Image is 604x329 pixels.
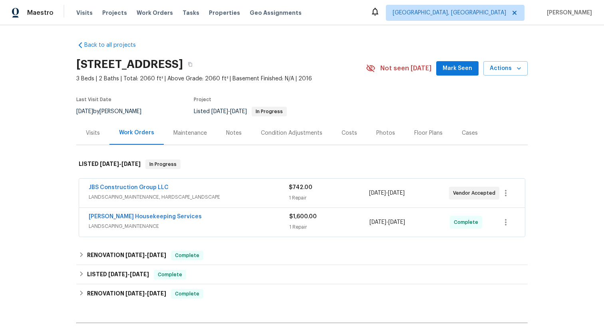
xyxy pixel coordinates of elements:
span: $1,600.00 [289,214,317,219]
span: [DATE] [388,219,405,225]
span: LANDSCAPING_MAINTENANCE, HARDSCAPE_LANDSCAPE [89,193,289,201]
div: LISTED [DATE]-[DATE]Complete [76,265,528,284]
span: Listed [194,109,287,114]
span: Complete [172,290,203,298]
span: Not seen [DATE] [380,64,431,72]
span: [DATE] [125,252,145,258]
a: JBS Construction Group LLC [89,185,169,190]
span: [GEOGRAPHIC_DATA], [GEOGRAPHIC_DATA] [393,9,506,17]
span: Geo Assignments [250,9,302,17]
span: [DATE] [130,271,149,277]
span: Properties [209,9,240,17]
span: Maestro [27,9,54,17]
div: Notes [226,129,242,137]
span: Vendor Accepted [453,189,499,197]
span: [DATE] [370,219,386,225]
span: Work Orders [137,9,173,17]
span: [DATE] [388,190,405,196]
span: [DATE] [211,109,228,114]
span: Project [194,97,211,102]
span: - [211,109,247,114]
div: Floor Plans [414,129,443,137]
span: [PERSON_NAME] [544,9,592,17]
span: [DATE] [369,190,386,196]
span: - [100,161,141,167]
span: 3 Beds | 2 Baths | Total: 2060 ft² | Above Grade: 2060 ft² | Basement Finished: N/A | 2016 [76,75,366,83]
div: by [PERSON_NAME] [76,107,151,116]
div: Maintenance [173,129,207,137]
button: Copy Address [183,57,197,72]
span: - [369,189,405,197]
span: - [125,291,166,296]
span: In Progress [252,109,286,114]
h6: RENOVATION [87,289,166,299]
span: [DATE] [147,291,166,296]
span: Visits [76,9,93,17]
div: Work Orders [119,129,154,137]
span: - [125,252,166,258]
h6: RENOVATION [87,251,166,260]
div: Costs [342,129,357,137]
span: [DATE] [125,291,145,296]
span: - [108,271,149,277]
div: Condition Adjustments [261,129,322,137]
div: Photos [376,129,395,137]
span: In Progress [146,160,180,168]
span: $742.00 [289,185,312,190]
div: 1 Repair [289,194,369,202]
div: LISTED [DATE]-[DATE]In Progress [76,152,528,177]
span: Projects [102,9,127,17]
span: [DATE] [147,252,166,258]
span: [DATE] [121,161,141,167]
span: Mark Seen [443,64,472,74]
a: Back to all projects [76,41,153,49]
span: Complete [454,218,481,226]
div: 1 Repair [289,223,370,231]
span: Complete [155,271,185,279]
a: [PERSON_NAME] Housekeeping Services [89,214,202,219]
div: RENOVATION [DATE]-[DATE]Complete [76,246,528,265]
div: RENOVATION [DATE]-[DATE]Complete [76,284,528,303]
span: LANDSCAPING_MAINTENANCE [89,222,289,230]
span: [DATE] [76,109,93,114]
h6: LISTED [87,270,149,279]
span: Last Visit Date [76,97,111,102]
span: Tasks [183,10,199,16]
span: [DATE] [108,271,127,277]
span: Actions [490,64,521,74]
div: Cases [462,129,478,137]
span: [DATE] [100,161,119,167]
span: [DATE] [230,109,247,114]
h2: [STREET_ADDRESS] [76,60,183,68]
button: Mark Seen [436,61,479,76]
div: Visits [86,129,100,137]
span: - [370,218,405,226]
span: Complete [172,251,203,259]
h6: LISTED [79,160,141,169]
button: Actions [483,61,528,76]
